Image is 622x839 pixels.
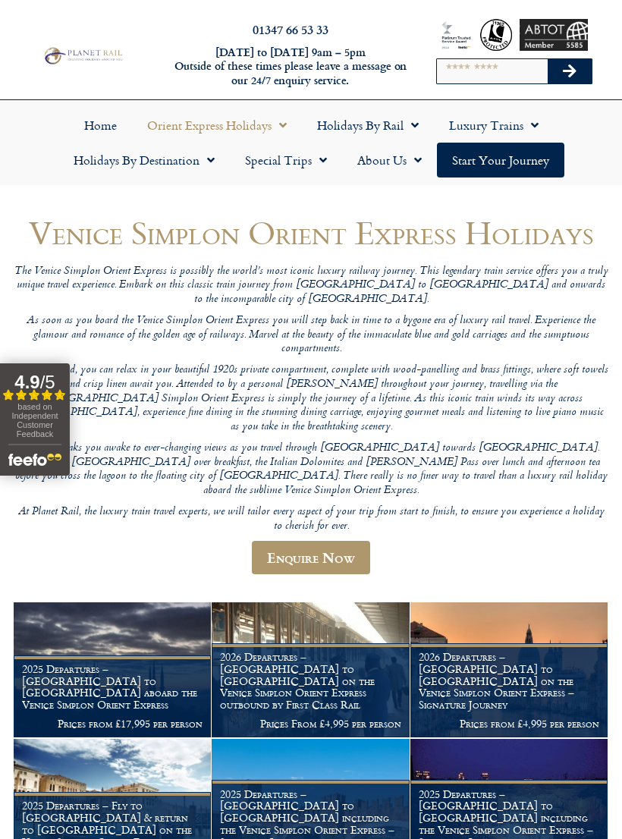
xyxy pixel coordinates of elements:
a: Orient Express Holidays [132,108,302,143]
p: Prices from £4,995 per person [419,718,599,730]
p: At Planet Rail, the luxury train travel experts, we will tailor every aspect of your trip from st... [14,505,608,533]
a: Holidays by Destination [58,143,230,178]
img: Orient Express Special Venice compressed [410,602,608,737]
a: Special Trips [230,143,342,178]
h1: 2026 Departures – [GEOGRAPHIC_DATA] to [GEOGRAPHIC_DATA] on the Venice Simplon Orient Express out... [220,651,401,711]
a: Start your Journey [437,143,564,178]
p: Once on board, you can relax in your beautiful 1920s private compartment, complete with wood-pane... [14,363,608,434]
a: 2025 Departures – [GEOGRAPHIC_DATA] to [GEOGRAPHIC_DATA] aboard the Venice Simplon Orient Express... [14,602,212,738]
a: About Us [342,143,437,178]
nav: Menu [8,108,614,178]
p: Prices From £4,995 per person [220,718,401,730]
a: 01347 66 53 33 [253,20,328,38]
p: Prices from £17,995 per person [22,718,203,730]
h1: 2025 Departures – [GEOGRAPHIC_DATA] to [GEOGRAPHIC_DATA] aboard the Venice Simplon Orient Express [22,663,203,711]
a: Home [69,108,132,143]
p: As day breaks you awake to ever-changing views as you travel through [GEOGRAPHIC_DATA] towards [G... [14,441,608,498]
button: Search [548,59,592,83]
p: As soon as you board the Venice Simplon Orient Express you will step back in time to a bygone era... [14,314,608,357]
a: Holidays by Rail [302,108,434,143]
a: Enquire Now [252,541,370,574]
h1: Venice Simplon Orient Express Holidays [14,215,608,250]
h6: [DATE] to [DATE] 9am – 5pm Outside of these times please leave a message on our 24/7 enquiry serv... [170,46,411,88]
a: 2026 Departures – [GEOGRAPHIC_DATA] to [GEOGRAPHIC_DATA] on the Venice Simplon Orient Express – S... [410,602,608,738]
img: Planet Rail Train Holidays Logo [41,46,124,66]
a: Luxury Trains [434,108,554,143]
p: The Venice Simplon Orient Express is possibly the world’s most iconic luxury railway journey. Thi... [14,265,608,307]
h1: 2026 Departures – [GEOGRAPHIC_DATA] to [GEOGRAPHIC_DATA] on the Venice Simplon Orient Express – S... [419,651,599,711]
a: 2026 Departures – [GEOGRAPHIC_DATA] to [GEOGRAPHIC_DATA] on the Venice Simplon Orient Express out... [212,602,410,738]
